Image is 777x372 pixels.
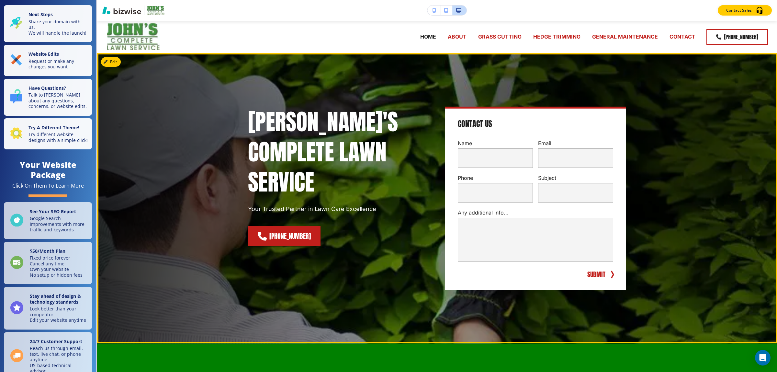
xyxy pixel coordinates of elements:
[4,160,92,180] h4: Your Website Package
[248,226,321,246] a: [PHONE_NUMBER]
[706,29,768,45] a: [PHONE_NUMBER]
[533,33,580,41] p: HEDGE TRIMMING
[107,23,160,50] img: John's Complete Lawn Service
[478,33,522,41] p: GRASS CUTTING
[147,6,164,15] img: Your Logo
[28,58,88,70] p: Request or make any changes you want
[458,209,613,216] p: Any additional info...
[28,92,88,109] p: Talk to [PERSON_NAME] about any questions, concerns, or website edits.
[101,57,121,67] button: Edit
[718,5,772,16] button: Contact Sales
[458,174,533,182] p: Phone
[670,33,695,41] p: CONTACT
[28,51,59,57] strong: Website Edits
[28,124,79,131] strong: Try A Different Theme!
[28,85,66,91] strong: Have Questions?
[28,132,88,143] p: Try different website designs with a simple click!
[30,338,82,344] strong: 24/7 Customer Support
[726,7,752,13] p: Contact Sales
[28,11,53,17] strong: Next Steps
[30,293,81,305] strong: Stay ahead of design & technology standards
[28,19,88,36] p: Share your domain with us. We will handle the launch!
[448,33,467,41] p: ABOUT
[538,174,613,182] p: Subject
[538,140,613,147] p: Email
[458,140,533,147] p: Name
[30,255,83,278] p: Fixed price forever Cancel any time Own your website No setup or hidden fees
[102,6,141,14] img: Bizwise Logo
[4,118,92,150] button: Try A Different Theme!Try different website designs with a simple click!
[4,287,92,330] a: Stay ahead of design & technology standardsLook better than your competitorEdit your website anytime
[248,205,429,213] p: Your Trusted Partner in Lawn Care Excellence
[30,215,88,233] p: Google Search improvements with more traffic and keywords
[458,119,492,129] h4: Contact Us
[420,33,436,41] p: HOME
[4,242,92,285] a: $50/Month PlanFixed price foreverCancel any timeOwn your websiteNo setup or hidden fees
[30,208,76,215] strong: See Your SEO Report
[755,350,771,366] div: Open Intercom Messenger
[30,306,88,323] p: Look better than your competitor Edit your website anytime
[4,202,92,239] a: See Your SEO ReportGoogle Search improvements with more traffic and keywords
[4,79,92,116] button: Have Questions?Talk to [PERSON_NAME] about any questions, concerns, or website edits.
[4,5,92,42] button: Next StepsShare your domain with us.We will handle the launch!
[248,107,429,197] p: [PERSON_NAME]'S COMPLETE LAWN SERVICE
[30,248,65,254] strong: $ 50 /Month Plan
[4,45,92,76] button: Website EditsRequest or make any changes you want
[12,182,84,189] div: Click On Them To Learn More
[592,33,658,41] p: GENERAL MAINTENANCE
[586,270,607,279] button: SUBMIT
